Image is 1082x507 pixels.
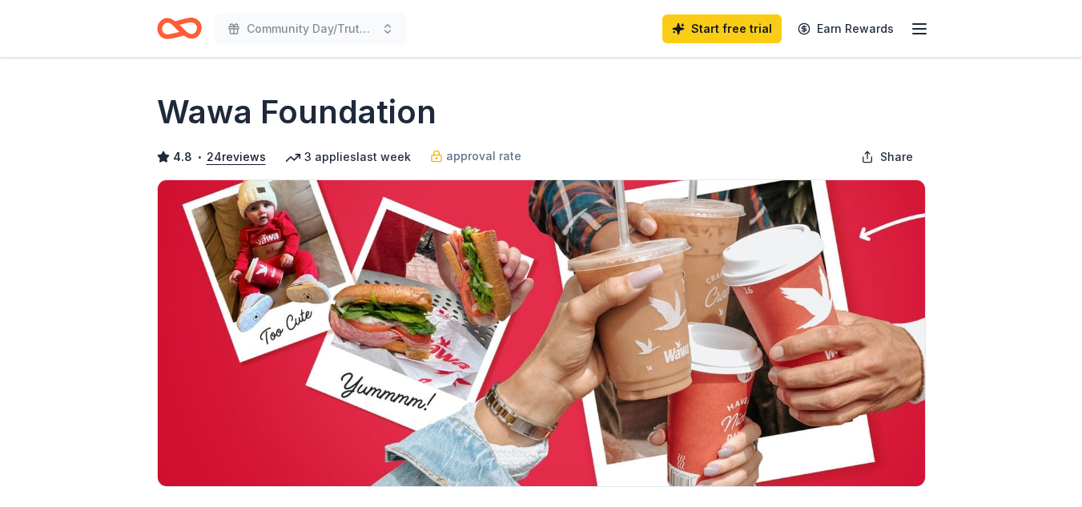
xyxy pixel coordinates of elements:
[157,90,436,135] h1: Wawa Foundation
[880,147,913,167] span: Share
[848,141,926,173] button: Share
[157,10,202,47] a: Home
[215,13,407,45] button: Community Day/Truth Games
[446,147,521,166] span: approval rate
[207,147,266,167] button: 24reviews
[662,14,782,43] a: Start free trial
[173,147,192,167] span: 4.8
[788,14,903,43] a: Earn Rewards
[430,147,521,166] a: approval rate
[158,180,925,486] img: Image for Wawa Foundation
[285,147,411,167] div: 3 applies last week
[196,151,202,163] span: •
[247,19,375,38] span: Community Day/Truth Games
